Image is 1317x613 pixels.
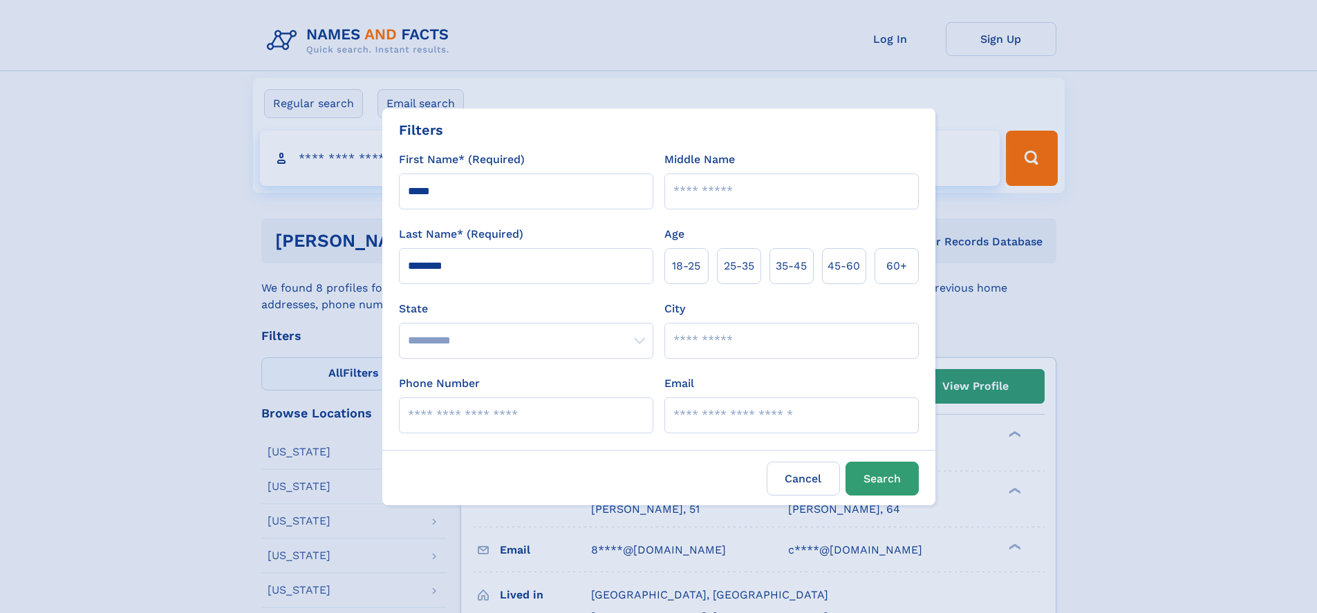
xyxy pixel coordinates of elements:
[399,226,523,243] label: Last Name* (Required)
[399,120,443,140] div: Filters
[399,151,525,168] label: First Name* (Required)
[846,462,919,496] button: Search
[672,258,700,274] span: 18‑25
[767,462,840,496] label: Cancel
[399,301,653,317] label: State
[664,375,694,392] label: Email
[776,258,807,274] span: 35‑45
[399,375,480,392] label: Phone Number
[724,258,754,274] span: 25‑35
[886,258,907,274] span: 60+
[664,151,735,168] label: Middle Name
[664,301,685,317] label: City
[664,226,684,243] label: Age
[828,258,860,274] span: 45‑60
